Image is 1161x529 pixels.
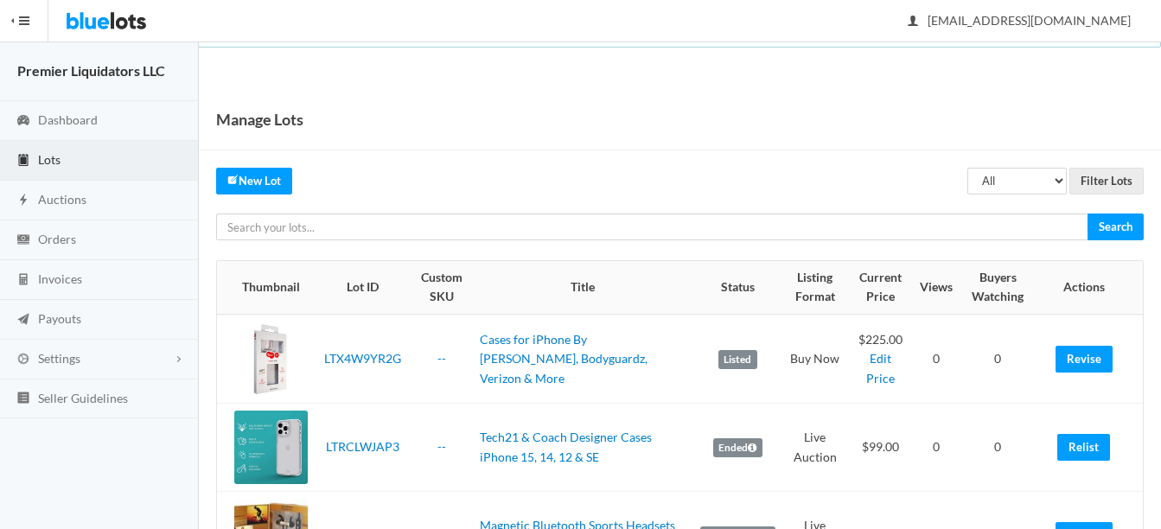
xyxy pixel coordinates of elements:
a: Edit Price [866,351,895,386]
a: LTX4W9YR2G [324,351,401,366]
td: Live Auction [782,404,848,492]
td: 0 [960,315,1036,404]
span: Orders [38,232,76,246]
a: Tech21 & Coach Designer Cases iPhone 15, 14, 12 & SE [480,430,652,464]
span: Invoices [38,271,82,286]
input: Filter Lots [1069,168,1144,194]
th: Custom SKU [411,261,473,315]
a: LTRCLWJAP3 [326,439,399,454]
ion-icon: create [227,174,239,185]
span: Auctions [38,192,86,207]
td: Buy Now [782,315,848,404]
ion-icon: paper plane [15,312,32,328]
h1: Manage Lots [216,106,303,132]
ion-icon: speedometer [15,113,32,130]
strong: Premier Liquidators LLC [17,62,165,79]
th: Listing Format [782,261,848,315]
th: Lot ID [315,261,411,315]
th: Current Price [848,261,914,315]
a: Revise [1056,346,1113,373]
a: -- [437,351,446,366]
td: $225.00 [848,315,914,404]
a: Cases for iPhone By [PERSON_NAME], Bodyguardz, Verizon & More [480,332,647,386]
label: Ended [713,438,762,457]
td: 0 [913,404,960,492]
span: Settings [38,351,80,366]
td: 0 [960,404,1036,492]
a: createNew Lot [216,168,292,194]
th: Actions [1036,261,1143,315]
ion-icon: calculator [15,272,32,289]
ion-icon: clipboard [15,153,32,169]
span: [EMAIL_ADDRESS][DOMAIN_NAME] [909,13,1131,28]
th: Views [913,261,960,315]
td: 0 [913,315,960,404]
th: Buyers Watching [960,261,1036,315]
span: Payouts [38,311,81,326]
input: Search [1088,214,1144,240]
ion-icon: cog [15,352,32,368]
span: Seller Guidelines [38,391,128,405]
ion-icon: list box [15,391,32,407]
label: Listed [718,350,757,369]
a: -- [437,439,446,454]
td: $99.00 [848,404,914,492]
input: Search your lots... [216,214,1088,240]
ion-icon: cash [15,233,32,249]
span: Dashboard [38,112,98,127]
th: Status [693,261,782,315]
ion-icon: person [904,14,922,30]
span: Lots [38,152,61,167]
th: Thumbnail [217,261,315,315]
th: Title [473,261,693,315]
a: Relist [1057,434,1110,461]
ion-icon: flash [15,193,32,209]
